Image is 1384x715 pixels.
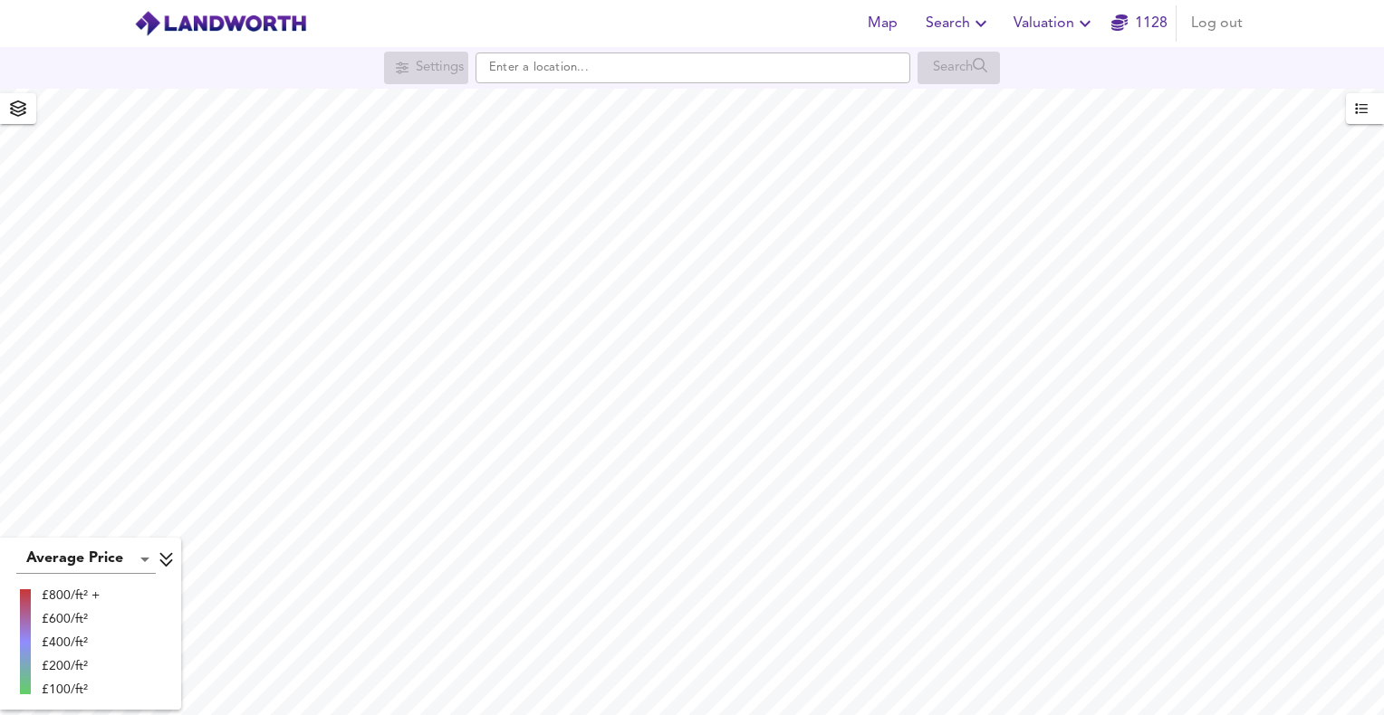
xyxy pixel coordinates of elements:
button: Search [918,5,999,42]
div: £600/ft² [42,610,100,628]
span: Log out [1191,11,1243,36]
div: Search for a location first or explore the map [918,52,1000,84]
img: logo [134,10,307,37]
div: £200/ft² [42,657,100,675]
div: £800/ft² + [42,586,100,605]
span: Valuation [1014,11,1096,36]
div: Average Price [16,545,156,574]
button: Map [853,5,911,42]
div: Search for a location first or explore the map [384,52,468,84]
span: Map [860,11,904,36]
div: £100/ft² [42,681,100,699]
button: Valuation [1006,5,1103,42]
button: 1128 [1110,5,1168,42]
input: Enter a location... [476,52,910,83]
a: 1128 [1111,11,1168,36]
button: Log out [1184,5,1250,42]
span: Search [926,11,992,36]
div: £400/ft² [42,634,100,652]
